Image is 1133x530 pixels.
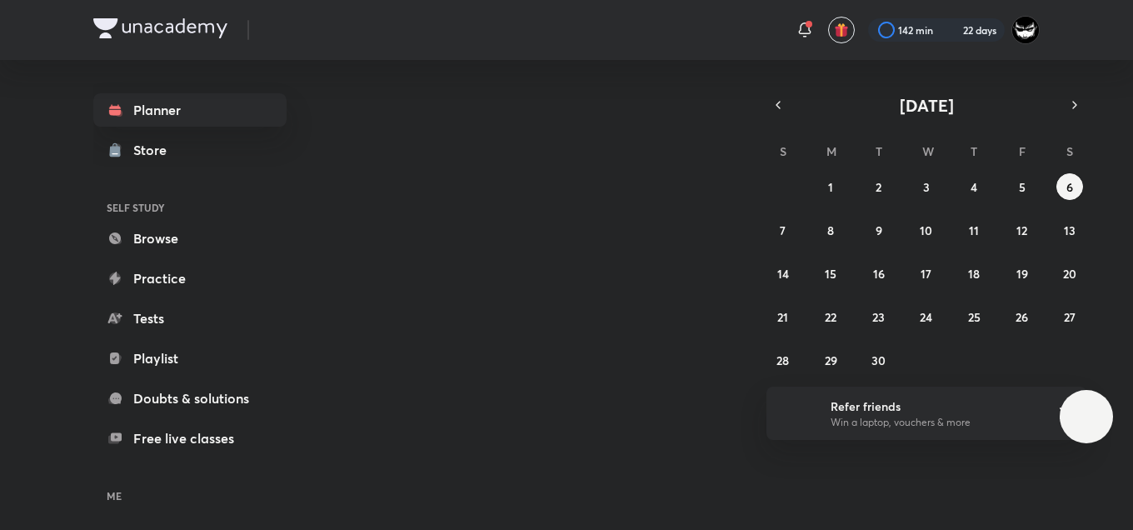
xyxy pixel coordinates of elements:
[1066,143,1073,159] abbr: Saturday
[1016,222,1027,238] abbr: September 12, 2025
[777,309,788,325] abbr: September 21, 2025
[777,266,789,282] abbr: September 14, 2025
[93,93,287,127] a: Planner
[1066,179,1073,195] abbr: September 6, 2025
[920,222,932,238] abbr: September 10, 2025
[780,397,813,430] img: referral
[825,309,836,325] abbr: September 22, 2025
[921,266,931,282] abbr: September 17, 2025
[770,347,796,373] button: September 28, 2025
[922,143,934,159] abbr: Wednesday
[1011,16,1040,44] img: ARSH Khan
[93,193,287,222] h6: SELF STUDY
[969,222,979,238] abbr: September 11, 2025
[790,93,1063,117] button: [DATE]
[93,482,287,510] h6: ME
[1009,217,1036,243] button: September 12, 2025
[913,217,940,243] button: September 10, 2025
[913,260,940,287] button: September 17, 2025
[817,217,844,243] button: September 8, 2025
[1019,179,1026,195] abbr: September 5, 2025
[1016,309,1028,325] abbr: September 26, 2025
[1009,260,1036,287] button: September 19, 2025
[770,217,796,243] button: September 7, 2025
[776,352,789,368] abbr: September 28, 2025
[93,302,287,335] a: Tests
[866,217,892,243] button: September 9, 2025
[923,179,930,195] abbr: September 3, 2025
[913,303,940,330] button: September 24, 2025
[93,262,287,295] a: Practice
[780,222,786,238] abbr: September 7, 2025
[1009,173,1036,200] button: September 5, 2025
[872,309,885,325] abbr: September 23, 2025
[817,260,844,287] button: September 15, 2025
[133,140,177,160] div: Store
[93,422,287,455] a: Free live classes
[1009,303,1036,330] button: September 26, 2025
[1019,143,1026,159] abbr: Friday
[770,303,796,330] button: September 21, 2025
[93,382,287,415] a: Doubts & solutions
[920,309,932,325] abbr: September 24, 2025
[1056,217,1083,243] button: September 13, 2025
[871,352,886,368] abbr: September 30, 2025
[828,179,833,195] abbr: September 1, 2025
[866,303,892,330] button: September 23, 2025
[828,17,855,43] button: avatar
[1064,309,1076,325] abbr: September 27, 2025
[831,415,1036,430] p: Win a laptop, vouchers & more
[834,22,849,37] img: avatar
[971,179,977,195] abbr: September 4, 2025
[961,173,987,200] button: September 4, 2025
[1056,173,1083,200] button: September 6, 2025
[1076,407,1096,427] img: ttu
[866,173,892,200] button: September 2, 2025
[1063,266,1076,282] abbr: September 20, 2025
[93,18,227,42] a: Company Logo
[827,222,834,238] abbr: September 8, 2025
[780,143,786,159] abbr: Sunday
[93,18,227,38] img: Company Logo
[1064,222,1076,238] abbr: September 13, 2025
[968,309,981,325] abbr: September 25, 2025
[873,266,885,282] abbr: September 16, 2025
[1056,260,1083,287] button: September 20, 2025
[1016,266,1028,282] abbr: September 19, 2025
[913,173,940,200] button: September 3, 2025
[825,352,837,368] abbr: September 29, 2025
[817,347,844,373] button: September 29, 2025
[93,342,287,375] a: Playlist
[93,222,287,255] a: Browse
[1056,303,1083,330] button: September 27, 2025
[971,143,977,159] abbr: Thursday
[817,173,844,200] button: September 1, 2025
[831,397,1036,415] h6: Refer friends
[961,260,987,287] button: September 18, 2025
[866,260,892,287] button: September 16, 2025
[968,266,980,282] abbr: September 18, 2025
[943,22,960,38] img: streak
[826,143,836,159] abbr: Monday
[825,266,836,282] abbr: September 15, 2025
[961,303,987,330] button: September 25, 2025
[93,133,287,167] a: Store
[876,143,882,159] abbr: Tuesday
[866,347,892,373] button: September 30, 2025
[876,179,881,195] abbr: September 2, 2025
[770,260,796,287] button: September 14, 2025
[900,94,954,117] span: [DATE]
[817,303,844,330] button: September 22, 2025
[961,217,987,243] button: September 11, 2025
[876,222,882,238] abbr: September 9, 2025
